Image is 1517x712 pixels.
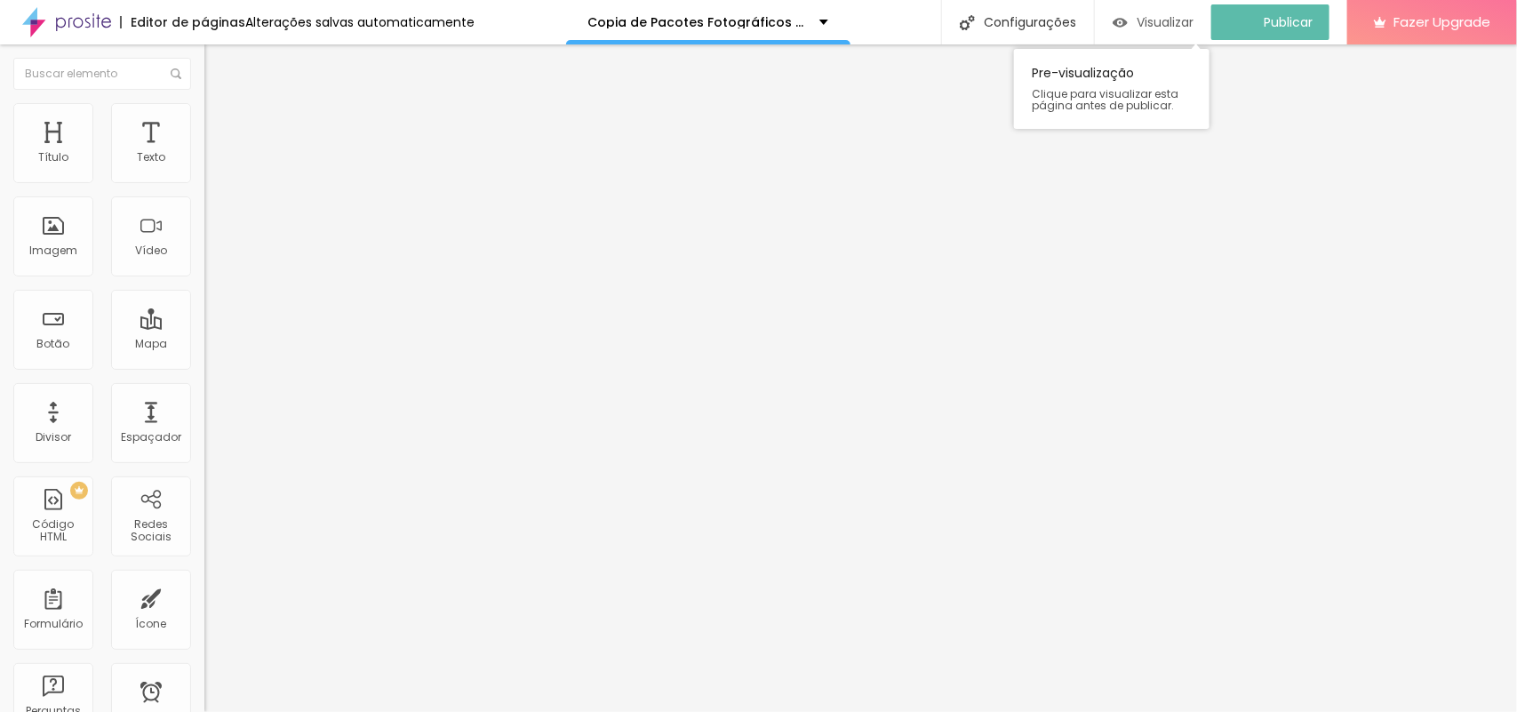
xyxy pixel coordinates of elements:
div: Código HTML [18,518,88,544]
span: Fazer Upgrade [1393,14,1490,29]
p: Copia de Pacotes Fotográficos teste de preço [588,16,806,28]
div: Botão [37,338,70,350]
div: Texto [137,151,165,164]
div: Editor de páginas [120,16,245,28]
div: Imagem [29,244,77,257]
span: Publicar [1264,15,1313,29]
iframe: Editor [204,44,1517,712]
img: Icone [171,68,181,79]
div: Vídeo [135,244,167,257]
div: Divisor [36,431,71,444]
input: Buscar elemento [13,58,191,90]
div: Pre-visualização [1014,49,1210,129]
button: Publicar [1211,4,1329,40]
span: Visualizar [1137,15,1194,29]
div: Mapa [135,338,167,350]
div: Ícone [136,618,167,630]
div: Título [38,151,68,164]
div: Espaçador [121,431,181,444]
img: Icone [960,15,975,30]
span: Clique para visualizar esta página antes de publicar. [1032,88,1192,111]
img: view-1.svg [1113,15,1128,30]
button: Visualizar [1095,4,1211,40]
div: Alterações salvas automaticamente [245,16,475,28]
div: Formulário [24,618,83,630]
div: Redes Sociais [116,518,186,544]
